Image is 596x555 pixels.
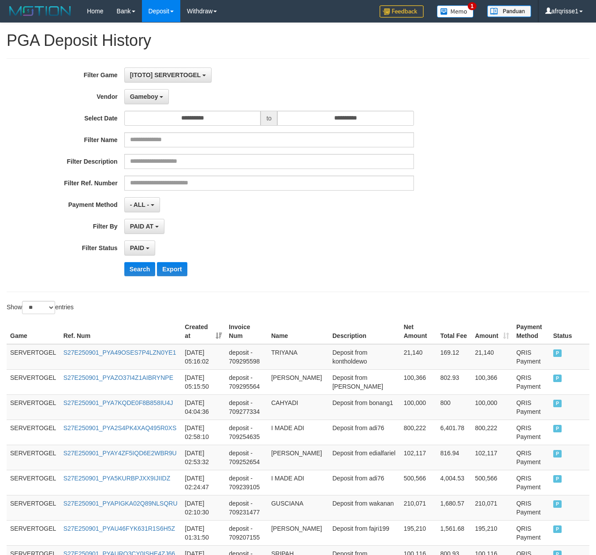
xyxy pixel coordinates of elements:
[329,470,400,495] td: Deposit from adi76
[553,525,562,533] span: PAID
[437,394,472,420] td: 800
[63,374,173,381] a: S27E250901_PYAZO37I4Z1AIBRYNPE
[487,5,531,17] img: panduan.png
[7,319,60,344] th: Game
[268,520,329,545] td: [PERSON_NAME]
[437,520,472,545] td: 1,561.68
[329,319,400,344] th: Description
[181,470,225,495] td: [DATE] 02:24:47
[181,369,225,394] td: [DATE] 05:15:50
[400,319,437,344] th: Net Amount
[471,520,513,545] td: 195,210
[63,349,176,356] a: S27E250901_PYA49OSES7P4LZN0YE1
[437,445,472,470] td: 816.94
[225,344,268,370] td: deposit - 709295598
[7,495,60,520] td: SERVERTOGEL
[468,2,477,10] span: 1
[471,394,513,420] td: 100,000
[124,219,164,234] button: PAID AT
[268,495,329,520] td: GUSCIANA
[553,500,562,508] span: PAID
[7,344,60,370] td: SERVERTOGEL
[513,470,550,495] td: QRIS Payment
[329,394,400,420] td: Deposit from bonang1
[225,495,268,520] td: deposit - 709231477
[471,344,513,370] td: 21,140
[400,470,437,495] td: 500,566
[400,394,437,420] td: 100,000
[268,445,329,470] td: [PERSON_NAME]
[437,319,472,344] th: Total Fee
[157,262,187,276] button: Export
[7,301,74,314] label: Show entries
[471,445,513,470] td: 102,117
[471,470,513,495] td: 500,566
[7,394,60,420] td: SERVERTOGEL
[513,344,550,370] td: QRIS Payment
[553,375,562,382] span: PAID
[268,470,329,495] td: I MADE ADI
[63,500,178,507] a: S27E250901_PYAPIGKA02Q89NLSQRU
[437,369,472,394] td: 802.93
[124,240,155,255] button: PAID
[400,520,437,545] td: 195,210
[130,244,144,251] span: PAID
[268,319,329,344] th: Name
[7,445,60,470] td: SERVERTOGEL
[63,450,177,457] a: S27E250901_PYAY4ZF5IQD6E2WBR9U
[225,445,268,470] td: deposit - 709252654
[550,319,589,344] th: Status
[471,319,513,344] th: Amount: activate to sort column ascending
[329,344,400,370] td: Deposit from kontholdewo
[225,319,268,344] th: Invoice Num
[124,67,212,82] button: [ITOTO] SERVERTOGEL
[225,470,268,495] td: deposit - 709239105
[513,495,550,520] td: QRIS Payment
[261,111,277,126] span: to
[513,420,550,445] td: QRIS Payment
[513,319,550,344] th: Payment Method
[63,525,175,532] a: S27E250901_PYAU46FYK631R1S6H5Z
[553,450,562,457] span: PAID
[437,344,472,370] td: 169.12
[63,475,171,482] a: S27E250901_PYA5KURBPJXX9IJIIDZ
[437,5,474,18] img: Button%20Memo.svg
[437,470,472,495] td: 4,004.53
[513,520,550,545] td: QRIS Payment
[7,4,74,18] img: MOTION_logo.png
[130,93,158,100] span: Gameboy
[124,197,160,212] button: - ALL -
[268,394,329,420] td: CAHYADI
[181,445,225,470] td: [DATE] 02:53:32
[63,424,177,431] a: S27E250901_PYA2S4PK4XAQ495R0XS
[471,369,513,394] td: 100,366
[329,420,400,445] td: Deposit from adi76
[513,445,550,470] td: QRIS Payment
[437,495,472,520] td: 1,680.57
[329,369,400,394] td: Deposit from [PERSON_NAME]
[181,394,225,420] td: [DATE] 04:04:36
[400,420,437,445] td: 800,222
[7,32,589,49] h1: PGA Deposit History
[225,420,268,445] td: deposit - 709254635
[124,262,156,276] button: Search
[513,369,550,394] td: QRIS Payment
[181,344,225,370] td: [DATE] 05:16:02
[181,495,225,520] td: [DATE] 02:10:30
[400,369,437,394] td: 100,366
[268,420,329,445] td: I MADE ADI
[513,394,550,420] td: QRIS Payment
[553,400,562,407] span: PAID
[268,369,329,394] td: [PERSON_NAME]
[329,495,400,520] td: Deposit from wakanan
[7,470,60,495] td: SERVERTOGEL
[380,5,424,18] img: Feedback.jpg
[400,445,437,470] td: 102,117
[63,399,173,406] a: S27E250901_PYA7KQDE0F8B858IU4J
[181,520,225,545] td: [DATE] 01:31:50
[181,420,225,445] td: [DATE] 02:58:10
[130,223,153,230] span: PAID AT
[60,319,182,344] th: Ref. Num
[329,445,400,470] td: Deposit from edialfariel
[7,369,60,394] td: SERVERTOGEL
